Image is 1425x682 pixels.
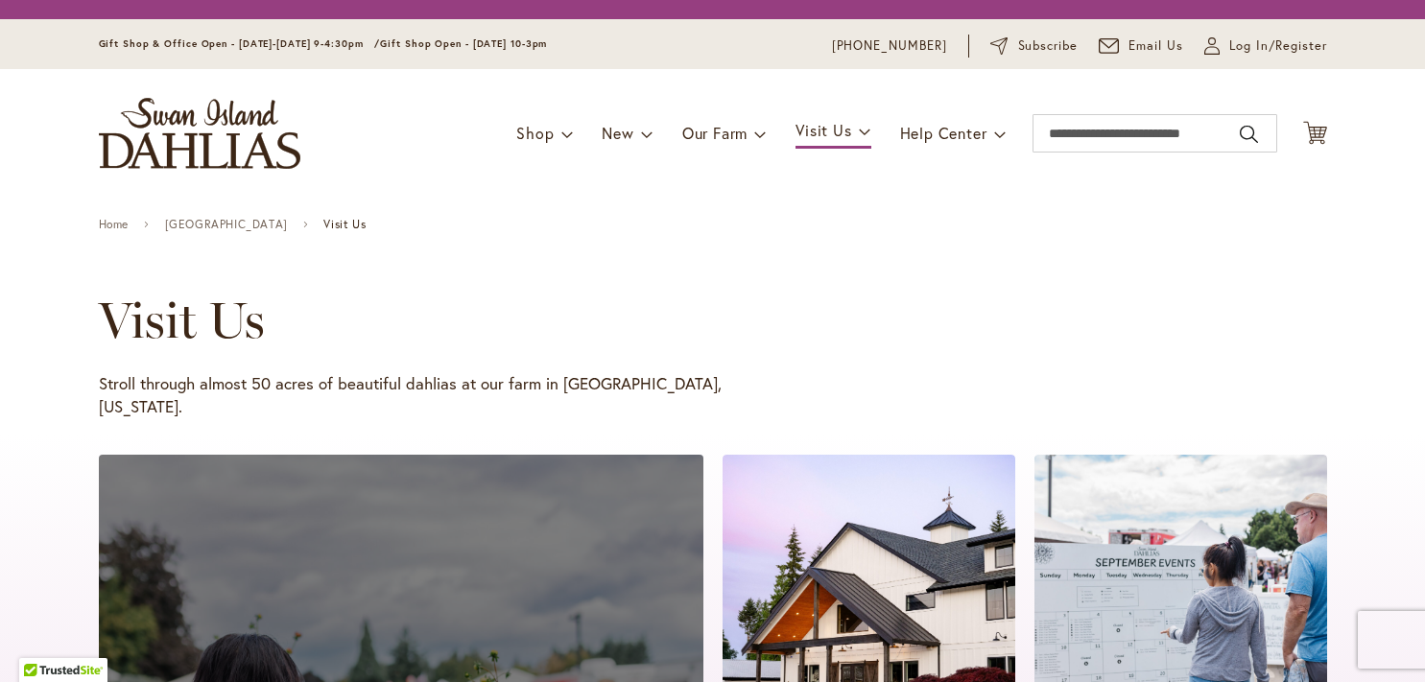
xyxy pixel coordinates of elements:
[682,123,748,143] span: Our Farm
[165,218,288,231] a: [GEOGRAPHIC_DATA]
[796,120,851,140] span: Visit Us
[99,98,300,169] a: store logo
[516,123,554,143] span: Shop
[380,37,547,50] span: Gift Shop Open - [DATE] 10-3pm
[323,218,366,231] span: Visit Us
[1099,36,1183,56] a: Email Us
[99,292,1271,349] h1: Visit Us
[1128,36,1183,56] span: Email Us
[1229,36,1327,56] span: Log In/Register
[900,123,987,143] span: Help Center
[990,36,1078,56] a: Subscribe
[1204,36,1327,56] a: Log In/Register
[602,123,633,143] span: New
[832,36,948,56] a: [PHONE_NUMBER]
[99,218,129,231] a: Home
[99,372,723,418] p: Stroll through almost 50 acres of beautiful dahlias at our farm in [GEOGRAPHIC_DATA], [US_STATE].
[99,37,381,50] span: Gift Shop & Office Open - [DATE]-[DATE] 9-4:30pm /
[1018,36,1079,56] span: Subscribe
